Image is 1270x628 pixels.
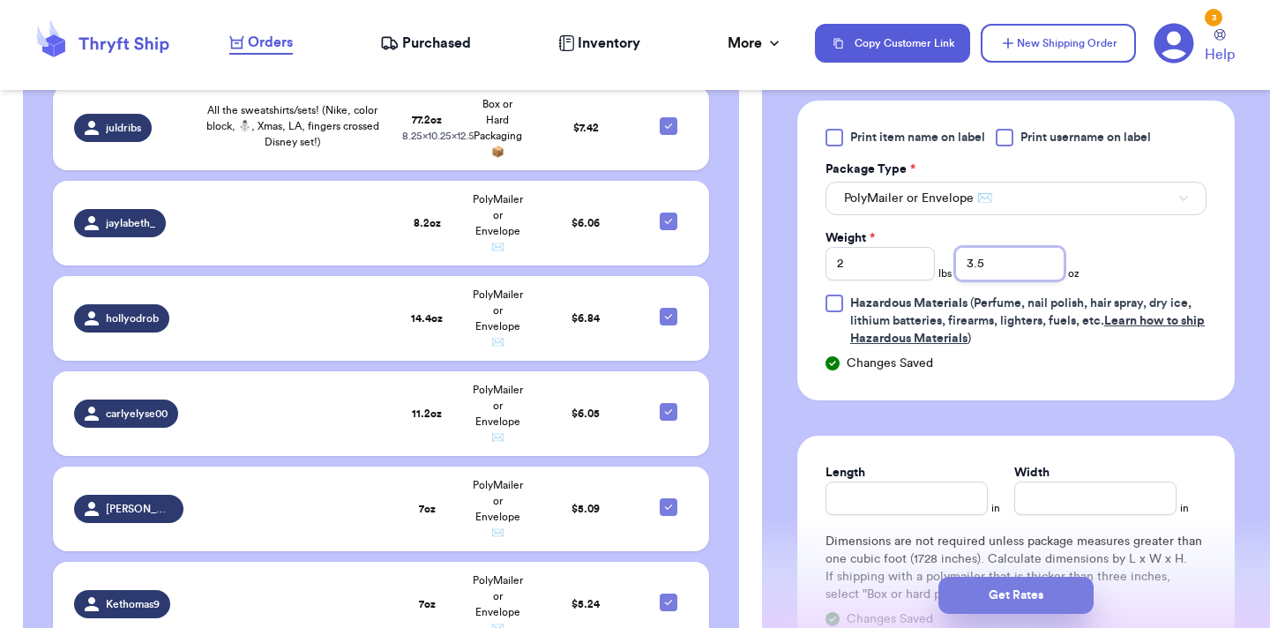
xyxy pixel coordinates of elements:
a: Help [1205,29,1235,65]
div: Dimensions are not required unless package measures greater than one cubic foot (1728 inches). Ca... [825,533,1206,603]
span: oz [1068,266,1079,280]
span: Box or Hard Packaging 📦 [474,99,522,157]
span: (Perfume, nail polish, hair spray, dry ice, lithium batteries, firearms, lighters, fuels, etc. ) [850,297,1205,345]
span: PolyMailer or Envelope ✉️ [473,194,523,252]
span: PolyMailer or Envelope ✉️ [473,480,523,538]
span: Orders [248,32,293,53]
strong: 11.2 oz [412,408,442,419]
span: PolyMailer or Envelope ✉️ [473,289,523,348]
span: $ 5.24 [571,599,600,609]
strong: 8.2 oz [414,218,441,228]
button: Get Rates [938,577,1094,614]
label: Width [1014,464,1050,482]
span: jaylabeth_ [106,216,155,230]
span: [PERSON_NAME] [106,502,173,516]
span: $ 5.09 [571,504,600,514]
a: 3 [1154,23,1194,64]
span: $ 7.42 [573,123,599,133]
div: More [728,33,783,54]
a: Purchased [380,33,471,54]
span: $ 6.06 [571,218,600,228]
span: hollyodrob [106,311,159,325]
button: New Shipping Order [981,24,1136,63]
button: Copy Customer Link [815,24,970,63]
span: Inventory [578,33,640,54]
span: in [991,501,1000,515]
label: Length [825,464,865,482]
span: lbs [938,266,952,280]
a: Inventory [558,33,640,54]
span: $ 6.84 [571,313,600,324]
span: in [1180,501,1189,515]
span: 8.25 x 10.25 x 12.5 [402,131,474,141]
span: Changes Saved [847,355,933,372]
a: Orders [229,32,293,55]
span: carlyelyse00 [106,407,168,421]
strong: 7 oz [419,504,436,514]
span: All the sweatshirts/sets! (Nike, color block, ⛄️, Xmas, LA, fingers crossed Disney set!) [206,105,379,147]
span: Print username on label [1020,129,1151,146]
button: PolyMailer or Envelope ✉️ [825,182,1206,215]
strong: 7 oz [419,599,436,609]
span: Hazardous Materials [850,297,967,310]
span: Print item name on label [850,129,985,146]
span: Help [1205,44,1235,65]
span: PolyMailer or Envelope ✉️ [473,385,523,443]
div: 3 [1205,9,1222,26]
strong: 14.4 oz [411,313,443,324]
label: Weight [825,229,875,247]
span: PolyMailer or Envelope ✉️ [844,190,992,207]
span: Kethomas9 [106,597,160,611]
strong: 77.2 oz [412,115,442,125]
span: juldribs [106,121,141,135]
span: $ 6.05 [571,408,600,419]
span: Purchased [402,33,471,54]
label: Package Type [825,161,915,178]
